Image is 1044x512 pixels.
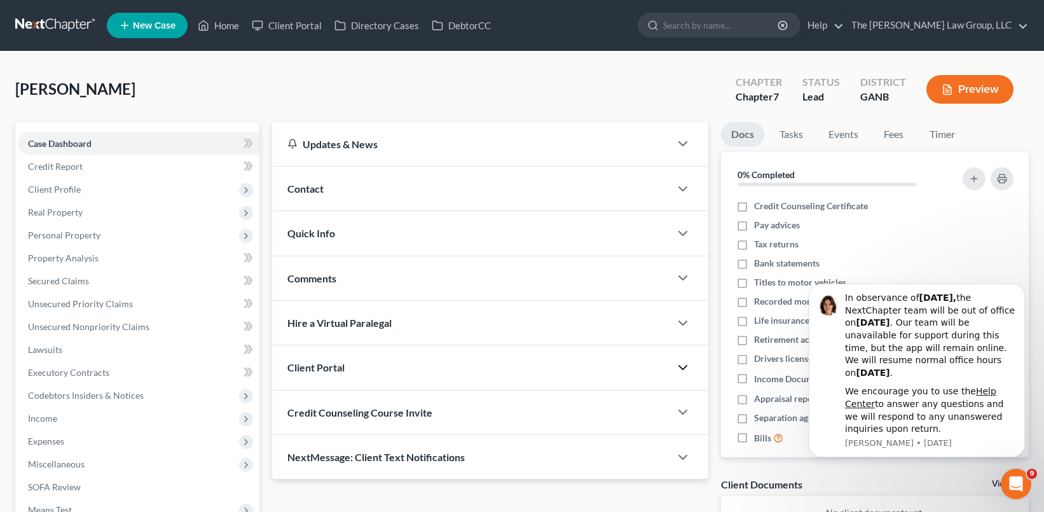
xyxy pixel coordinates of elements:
[18,476,259,499] a: SOFA Review
[919,122,965,147] a: Timer
[860,90,906,104] div: GANB
[754,257,820,270] span: Bank statements
[18,247,259,270] a: Property Analysis
[287,272,336,284] span: Comments
[287,183,324,195] span: Contact
[663,13,780,37] input: Search by name...
[992,480,1024,488] a: View All
[754,373,830,385] span: Income Documents
[28,436,64,446] span: Expenses
[926,75,1013,104] button: Preview
[874,122,914,147] a: Fees
[738,169,795,180] strong: 0% Completed
[754,219,800,232] span: Pay advices
[28,253,99,263] span: Property Analysis
[287,317,392,329] span: Hire a Virtual Paralegal
[1001,469,1031,499] iframe: Intercom live chat
[28,207,83,218] span: Real Property
[425,14,497,37] a: DebtorCC
[28,481,81,492] span: SOFA Review
[721,478,802,491] div: Client Documents
[28,161,83,172] span: Credit Report
[28,367,109,378] span: Executory Contracts
[28,275,89,286] span: Secured Claims
[773,90,779,102] span: 7
[754,333,877,346] span: Retirement account statements
[845,14,1028,37] a: The [PERSON_NAME] Law Group, LLC
[28,138,92,149] span: Case Dashboard
[28,344,62,355] span: Lawsuits
[191,14,245,37] a: Home
[801,14,844,37] a: Help
[1027,469,1037,479] span: 9
[736,90,782,104] div: Chapter
[754,412,934,424] span: Separation agreements or decrees of divorces
[133,21,175,31] span: New Case
[28,413,57,424] span: Income
[28,321,149,332] span: Unsecured Nonpriority Claims
[328,14,425,37] a: Directory Cases
[287,406,432,419] span: Credit Counseling Course Invite
[245,14,328,37] a: Client Portal
[736,75,782,90] div: Chapter
[754,314,842,327] span: Life insurance policies
[802,90,840,104] div: Lead
[15,80,135,98] span: [PERSON_NAME]
[18,315,259,338] a: Unsecured Nonpriority Claims
[754,392,823,405] span: Appraisal reports
[28,230,100,240] span: Personal Property
[28,459,85,469] span: Miscellaneous
[28,184,81,195] span: Client Profile
[818,122,869,147] a: Events
[28,298,133,309] span: Unsecured Priority Claims
[754,238,799,251] span: Tax returns
[790,272,1044,465] iframe: Intercom notifications message
[769,122,813,147] a: Tasks
[287,361,345,373] span: Client Portal
[18,132,259,155] a: Case Dashboard
[721,122,764,147] a: Docs
[18,293,259,315] a: Unsecured Priority Claims
[18,361,259,384] a: Executory Contracts
[754,295,877,308] span: Recorded mortgages and deeds
[860,75,906,90] div: District
[18,155,259,178] a: Credit Report
[287,451,465,463] span: NextMessage: Client Text Notifications
[754,200,868,212] span: Credit Counseling Certificate
[802,75,840,90] div: Status
[287,227,335,239] span: Quick Info
[754,352,899,365] span: Drivers license & social security card
[287,137,655,151] div: Updates & News
[18,270,259,293] a: Secured Claims
[18,338,259,361] a: Lawsuits
[754,276,846,289] span: Titles to motor vehicles
[28,390,144,401] span: Codebtors Insiders & Notices
[754,432,771,445] span: Bills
